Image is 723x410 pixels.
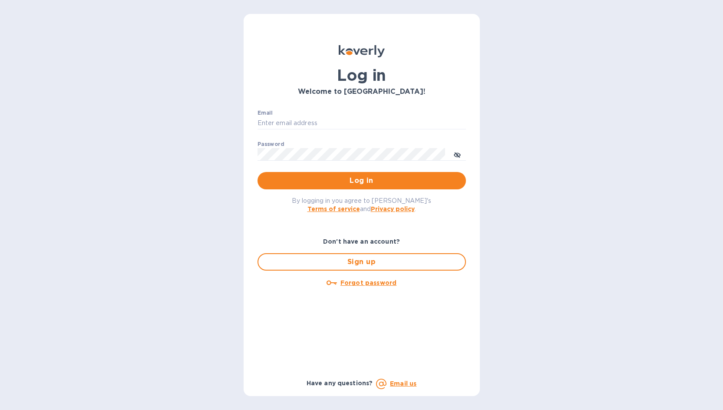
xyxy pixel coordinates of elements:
button: toggle password visibility [449,145,466,163]
b: Don't have an account? [323,238,400,245]
b: Have any questions? [307,380,373,387]
h3: Welcome to [GEOGRAPHIC_DATA]! [258,88,466,96]
span: By logging in you agree to [PERSON_NAME]'s and . [292,197,431,212]
a: Email us [390,380,416,387]
img: Koverly [339,45,385,57]
label: Email [258,110,273,116]
u: Forgot password [340,279,396,286]
span: Log in [264,175,459,186]
a: Privacy policy [371,205,415,212]
button: Sign up [258,253,466,271]
h1: Log in [258,66,466,84]
button: Log in [258,172,466,189]
a: Terms of service [307,205,360,212]
span: Sign up [265,257,458,267]
label: Password [258,142,284,147]
input: Enter email address [258,117,466,130]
